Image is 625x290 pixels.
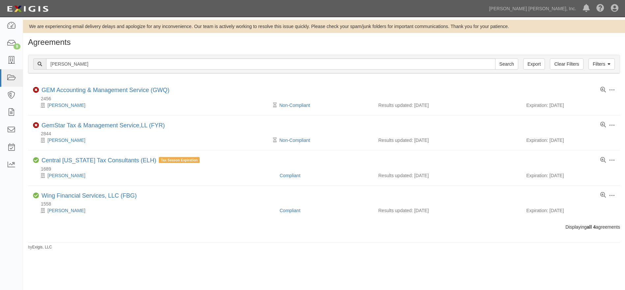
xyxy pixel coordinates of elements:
[33,193,39,199] i: Compliant
[526,172,615,179] div: Expiration: [DATE]
[600,122,606,128] a: View results summary
[33,137,275,144] div: Greg W. Davis
[600,192,606,198] a: View results summary
[33,201,620,207] div: 1558
[42,87,169,94] div: GEM Accounting & Management Service (GWQ)
[28,244,52,250] small: by
[42,122,165,129] a: GemStar Tax & Management Service,LL (FYR)
[600,157,606,163] a: View results summary
[42,192,137,199] a: Wing Financial Services, LLC (FBG)
[46,58,496,70] input: Search
[596,5,604,13] i: Help Center - Complianz
[279,138,310,143] a: Non-Compliant
[33,130,620,137] div: 2844
[523,58,545,70] a: Export
[33,95,620,102] div: 2456
[42,122,165,129] div: GemStar Tax & Management Service,LL (FYR)
[33,166,620,172] div: 1689
[23,224,625,230] div: Displaying agreements
[33,87,39,93] i: Non-Compliant
[23,23,625,30] div: We are experiencing email delivery delays and apologize for any inconvenience. Our team is active...
[33,102,275,109] div: Greg W. Davis
[279,103,310,108] a: Non-Compliant
[495,58,518,70] input: Search
[378,172,516,179] div: Results updated: [DATE]
[47,208,85,213] a: [PERSON_NAME]
[273,103,277,108] i: Pending Review
[14,44,20,49] div: 9
[33,122,39,128] i: Non-Compliant
[378,207,516,214] div: Results updated: [DATE]
[33,172,275,179] div: Jeffrey Davidson
[33,207,275,214] div: Carl Wing
[32,245,52,249] a: Exigis, LLC
[280,208,300,213] a: Compliant
[47,173,85,178] a: [PERSON_NAME]
[378,102,516,109] div: Results updated: [DATE]
[526,102,615,109] div: Expiration: [DATE]
[587,224,596,230] b: all 4
[588,58,615,70] a: Filters
[42,87,169,93] a: GEM Accounting & Management Service (GWQ)
[486,2,580,15] a: [PERSON_NAME] [PERSON_NAME], Inc.
[47,103,85,108] a: [PERSON_NAME]
[159,157,200,163] span: Tax Season Expiration
[526,137,615,144] div: Expiration: [DATE]
[42,157,200,164] div: Central Mississippi Tax Consultants (ELH)
[47,138,85,143] a: [PERSON_NAME]
[526,207,615,214] div: Expiration: [DATE]
[5,3,50,15] img: logo-5460c22ac91f19d4615b14bd174203de0afe785f0fc80cf4dbbc73dc1793850b.png
[280,173,300,178] a: Compliant
[33,157,39,163] i: Compliant
[28,38,620,47] h1: Agreements
[42,157,156,164] a: Central [US_STATE] Tax Consultants (ELH)
[273,138,277,143] i: Pending Review
[378,137,516,144] div: Results updated: [DATE]
[550,58,583,70] a: Clear Filters
[600,87,606,93] a: View results summary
